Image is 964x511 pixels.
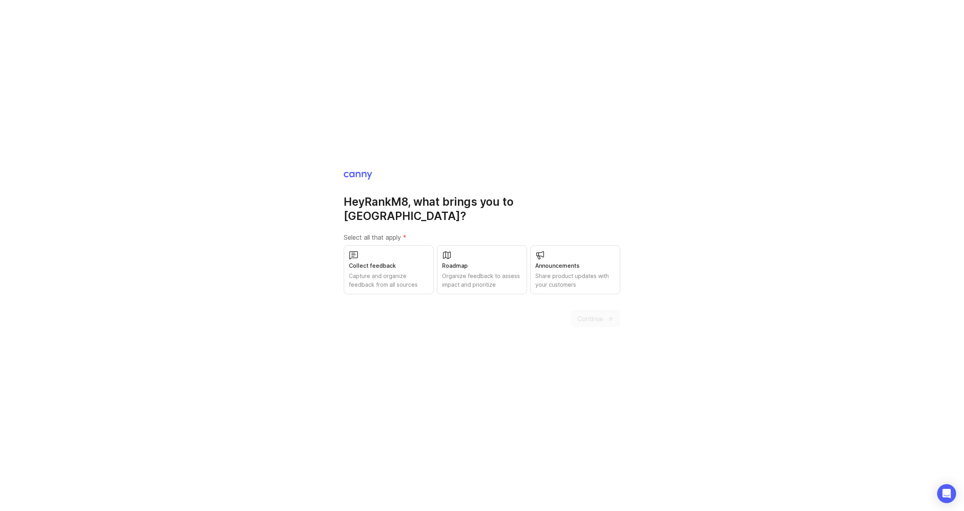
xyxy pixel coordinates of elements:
[535,261,615,270] div: Announcements
[437,245,527,294] button: RoadmapOrganize feedback to assess impact and prioritize
[344,233,620,242] label: Select all that apply
[442,272,522,289] div: Organize feedback to assess impact and prioritize
[530,245,620,294] button: AnnouncementsShare product updates with your customers
[349,261,429,270] div: Collect feedback
[442,261,522,270] div: Roadmap
[344,245,434,294] button: Collect feedbackCapture and organize feedback from all sources
[937,484,956,503] div: Open Intercom Messenger
[344,172,372,180] img: Canny Home
[344,195,620,223] h1: Hey RankM8 , what brings you to [GEOGRAPHIC_DATA]?
[349,272,429,289] div: Capture and organize feedback from all sources
[535,272,615,289] div: Share product updates with your customers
